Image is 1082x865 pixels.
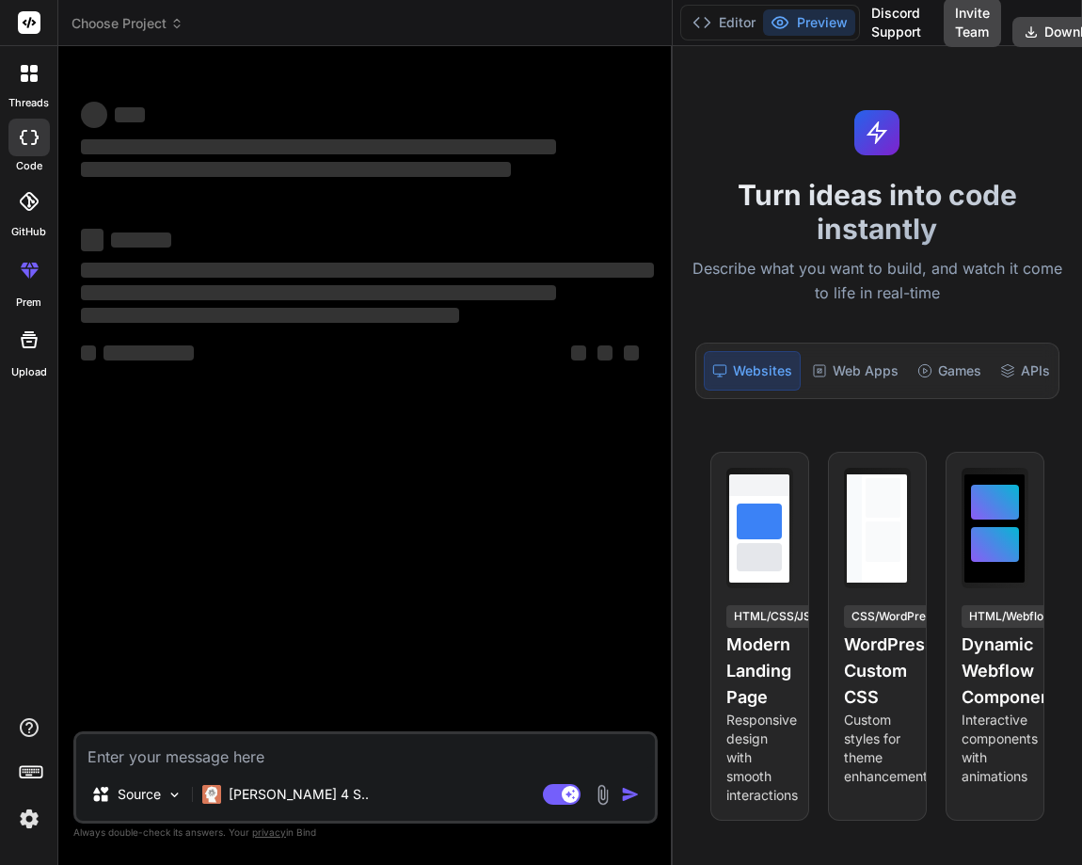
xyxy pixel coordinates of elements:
[81,229,103,251] span: ‌
[115,107,145,122] span: ‌
[72,14,183,33] span: Choose Project
[597,345,613,360] span: ‌
[726,632,793,711] h4: Modern Landing Page
[763,9,855,36] button: Preview
[844,711,911,786] p: Custom styles for theme enhancement
[81,139,556,154] span: ‌
[726,605,819,628] div: HTML/CSS/JS
[8,95,49,111] label: threads
[252,826,286,838] span: privacy
[993,351,1058,391] div: APIs
[81,285,556,300] span: ‌
[592,784,613,806] img: attachment
[167,787,183,803] img: Pick Models
[11,364,47,380] label: Upload
[704,351,801,391] div: Websites
[73,824,658,841] p: Always double-check its answers. Your in Bind
[13,803,45,835] img: settings
[118,785,161,804] p: Source
[11,224,46,240] label: GitHub
[962,711,1028,786] p: Interactive components with animations
[81,162,511,177] span: ‌
[81,263,654,278] span: ‌
[81,345,96,360] span: ‌
[16,295,41,311] label: prem
[726,711,793,805] p: Responsive design with smooth interactions
[103,345,194,360] span: ‌
[81,308,459,323] span: ‌
[962,632,1028,711] h4: Dynamic Webflow Component
[202,785,221,804] img: Claude 4 Sonnet
[229,785,369,804] p: [PERSON_NAME] 4 S..
[684,178,1071,246] h1: Turn ideas into code instantly
[111,232,171,248] span: ‌
[910,351,989,391] div: Games
[685,9,763,36] button: Editor
[684,257,1071,305] p: Describe what you want to build, and watch it come to life in real-time
[844,632,911,711] h4: WordPress Custom CSS
[621,785,640,804] img: icon
[16,158,42,174] label: code
[844,605,945,628] div: CSS/WordPress
[962,605,1060,628] div: HTML/Webflow
[571,345,586,360] span: ‌
[624,345,639,360] span: ‌
[804,351,906,391] div: Web Apps
[81,102,107,128] span: ‌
